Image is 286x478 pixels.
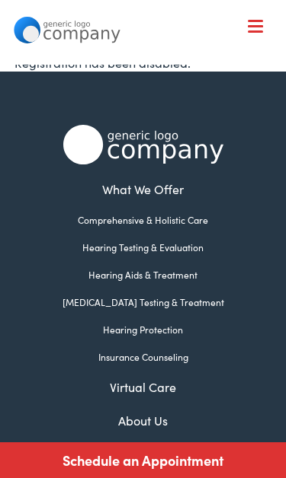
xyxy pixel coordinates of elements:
[6,180,281,198] a: What We Offer
[6,241,281,254] a: Hearing Testing & Evaluation
[6,378,281,396] a: Virtual Care
[6,323,281,336] a: Hearing Protection
[6,268,281,282] a: Hearing Aids & Treatment
[6,350,281,364] a: Insurance Counseling
[18,61,281,108] a: What We Offer
[63,125,223,164] img: Alpaca Audiology
[6,295,281,309] a: [MEDICAL_DATA] Testing & Treatment
[6,411,281,429] a: About Us
[6,213,281,227] a: Comprehensive & Holistic Care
